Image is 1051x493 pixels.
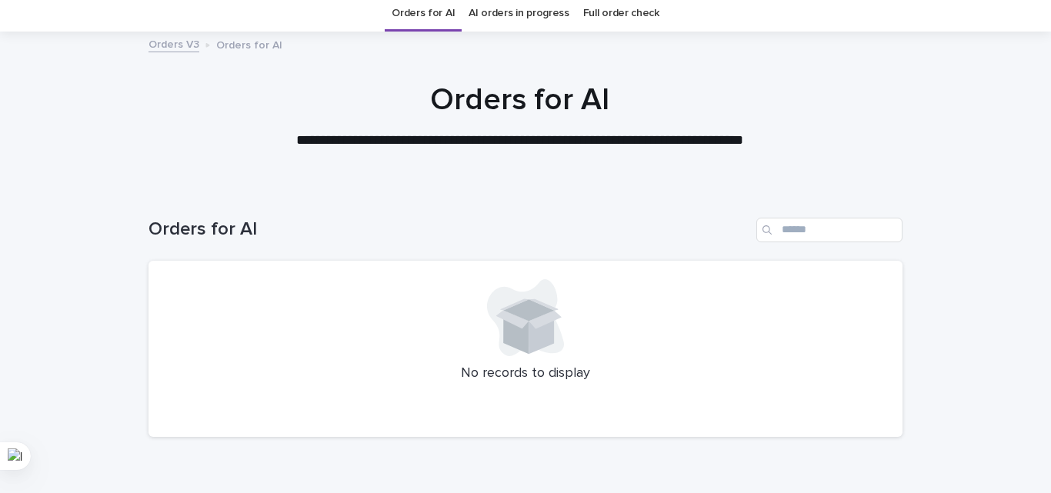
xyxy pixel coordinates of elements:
[167,365,884,382] p: No records to display
[143,82,897,118] h1: Orders for AI
[756,218,903,242] input: Search
[216,35,282,52] p: Orders for AI
[148,218,750,241] h1: Orders for AI
[148,35,199,52] a: Orders V3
